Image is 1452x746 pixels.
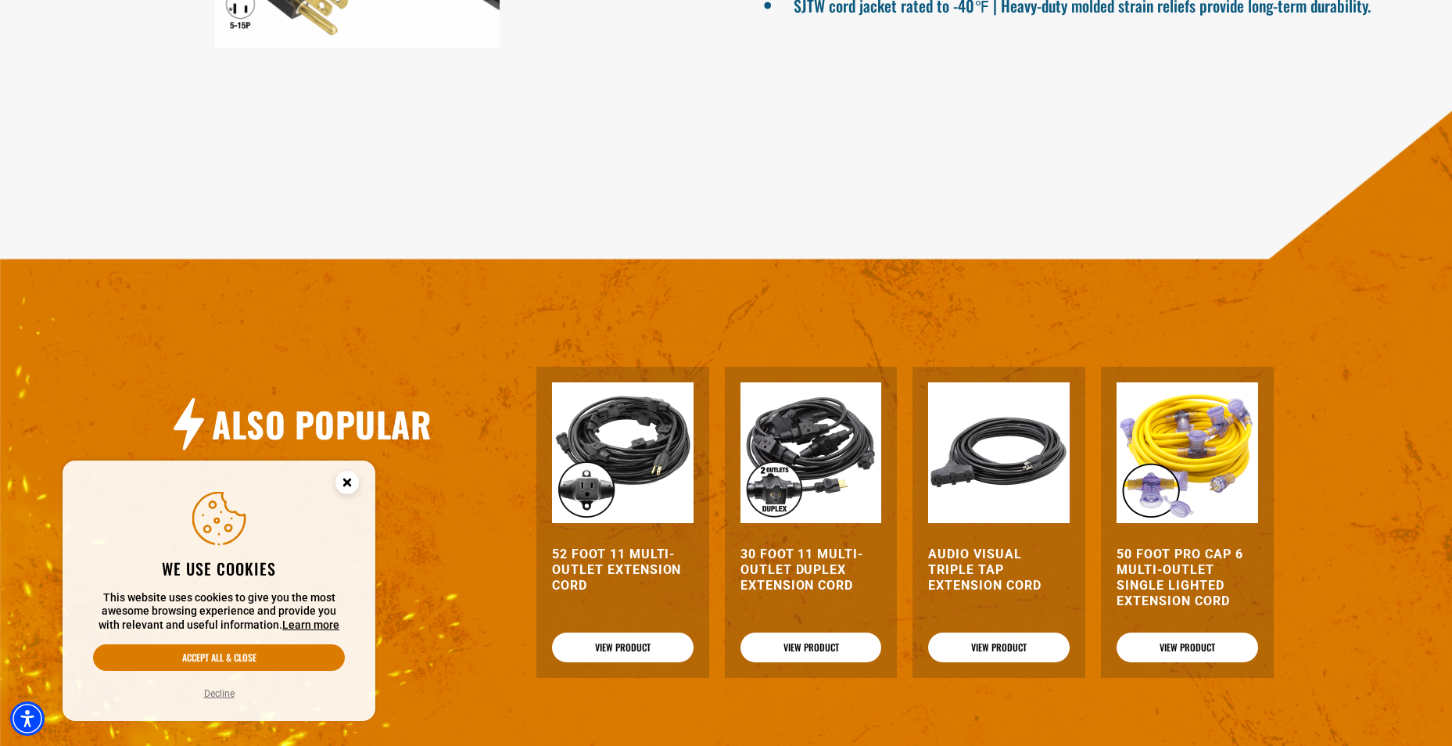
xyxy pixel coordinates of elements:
button: Decline [199,686,239,701]
h2: We use cookies [93,558,345,579]
a: 50 Foot Pro Cap 6 Multi-Outlet Single Lighted Extension Cord [1117,547,1258,609]
h2: Also Popular [212,402,431,447]
a: 52 Foot 11 Multi-Outlet Extension Cord [552,547,694,594]
aside: Cookie Consent [63,461,375,722]
div: Accessibility Menu [10,701,45,736]
button: Accept all & close [93,644,345,671]
img: black [740,382,882,524]
a: View Product [1117,633,1258,662]
a: Audio Visual Triple Tap Extension Cord [928,547,1070,594]
button: Close this option [319,461,375,509]
a: View Product [740,633,882,662]
a: This website uses cookies to give you the most awesome browsing experience and provide you with r... [282,619,339,631]
img: black [552,382,694,524]
a: View Product [928,633,1070,662]
img: yellow [1117,382,1258,524]
img: black [928,382,1070,524]
p: This website uses cookies to give you the most awesome browsing experience and provide you with r... [93,591,345,633]
a: 30 Foot 11 Multi-Outlet Duplex Extension Cord [740,547,882,594]
a: View Product [552,633,694,662]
